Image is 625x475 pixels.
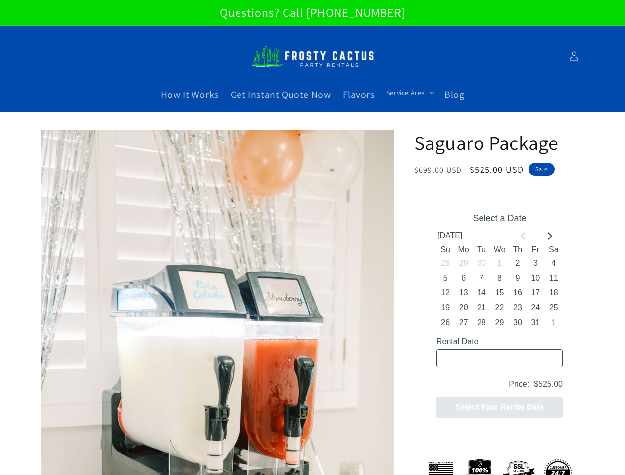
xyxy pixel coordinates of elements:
span: How It Works [161,88,219,101]
span: Service Area [386,88,425,97]
span: Flavors [343,88,375,101]
a: Flavors [337,82,381,107]
img: Frosty Cactus Margarita machine rentals Slushy machine rentals dirt soda dirty slushies [251,40,375,73]
a: How It Works [155,82,225,107]
span: Sale [529,163,555,176]
span: Get Instant Quote Now [231,88,331,101]
span: $525.00 USD [470,164,524,175]
iframe: widget_xcomponent [414,191,585,440]
s: $699.00 USD [414,165,462,175]
a: Blog [438,82,470,107]
summary: Service Area [381,82,438,103]
span: Blog [444,88,464,101]
a: Get Instant Quote Now [225,82,337,107]
h1: Saguaro Package [414,130,585,155]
